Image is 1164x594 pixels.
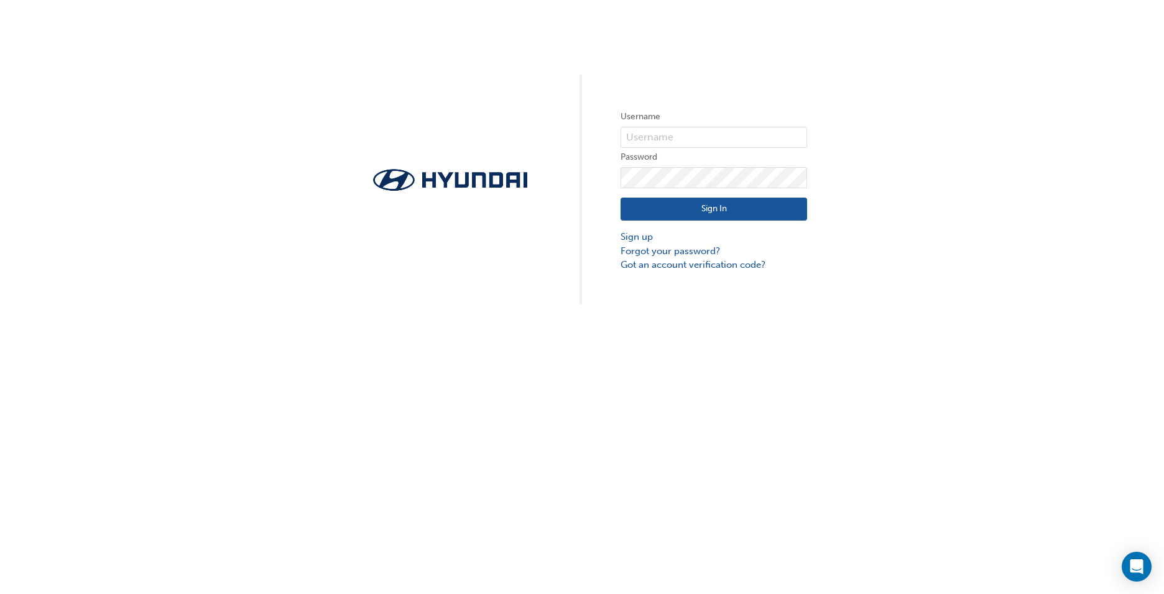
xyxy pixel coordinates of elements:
[1122,552,1152,582] div: Open Intercom Messenger
[621,109,807,124] label: Username
[621,230,807,244] a: Sign up
[621,127,807,148] input: Username
[357,165,543,194] img: Trak
[621,244,807,258] a: Forgot your password?
[621,198,807,221] button: Sign In
[621,150,807,165] label: Password
[621,258,807,272] a: Got an account verification code?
